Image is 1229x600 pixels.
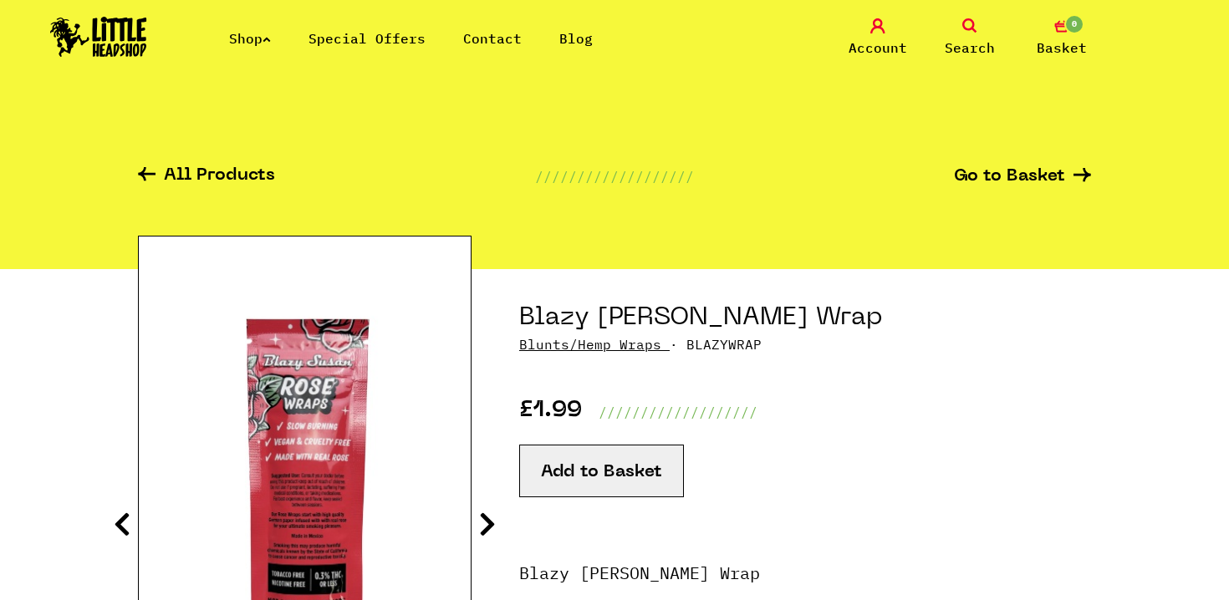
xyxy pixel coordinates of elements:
[138,167,275,186] a: All Products
[229,30,271,47] a: Shop
[849,38,907,58] span: Account
[519,336,661,353] a: Blunts/Hemp Wraps
[519,402,582,422] p: £1.99
[1037,38,1087,58] span: Basket
[559,30,593,47] a: Blog
[519,303,1091,334] h1: Blazy [PERSON_NAME] Wrap
[519,334,1091,354] p: · BLAZYWRAP
[1020,18,1104,58] a: 0 Basket
[535,166,694,186] p: ///////////////////
[519,445,684,497] button: Add to Basket
[309,30,426,47] a: Special Offers
[945,38,995,58] span: Search
[1064,14,1084,34] span: 0
[954,168,1091,186] a: Go to Basket
[599,402,757,422] p: ///////////////////
[50,17,147,57] img: Little Head Shop Logo
[928,18,1012,58] a: Search
[463,30,522,47] a: Contact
